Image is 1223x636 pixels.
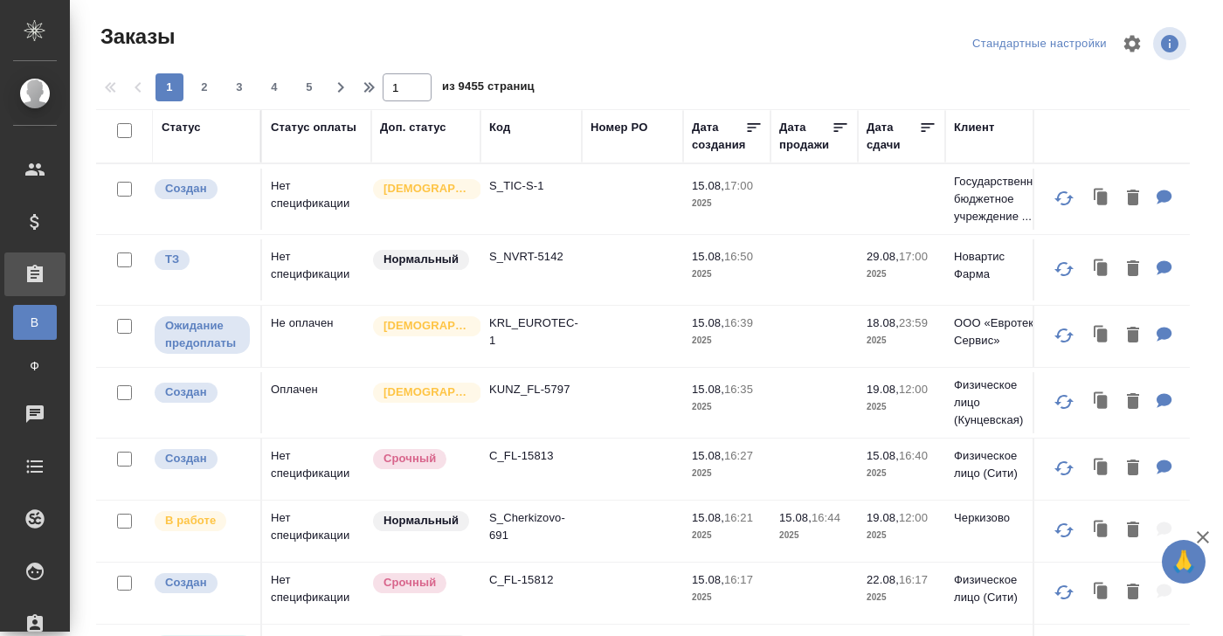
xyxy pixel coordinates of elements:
p: 16:17 [724,573,753,586]
p: 22.08, [867,573,899,586]
p: 12:00 [899,383,928,396]
p: 15.08, [692,511,724,524]
div: Доп. статус [380,119,446,136]
button: Обновить [1043,509,1085,551]
p: 2025 [692,527,762,544]
p: [DEMOGRAPHIC_DATA] [383,180,471,197]
p: KRL_EUROTEC-1 [489,315,573,349]
p: 18.08, [867,316,899,329]
p: [DEMOGRAPHIC_DATA] [383,317,471,335]
p: 2025 [867,465,936,482]
p: 2025 [692,398,762,416]
div: Выставляется автоматически при создании заказа [153,447,252,471]
p: 2025 [867,398,936,416]
p: ТЗ [165,251,179,268]
span: Настроить таблицу [1111,23,1153,65]
div: Статус по умолчанию для стандартных заказов [371,248,472,272]
p: 16:39 [724,316,753,329]
p: Создан [165,574,207,591]
div: Дата создания [692,119,745,154]
button: Удалить [1118,181,1148,217]
button: Обновить [1043,248,1085,290]
div: Дата продажи [779,119,832,154]
div: Статус оплаты [271,119,356,136]
td: Не оплачен [262,306,371,367]
button: 5 [295,73,323,101]
span: Заказы [96,23,175,51]
button: 2 [190,73,218,101]
p: C_FL-15812 [489,571,573,589]
button: Клонировать [1085,252,1118,287]
p: В работе [165,512,216,529]
button: Удалить [1118,384,1148,420]
span: Ф [22,357,48,375]
p: Создан [165,384,207,401]
span: 4 [260,79,288,96]
p: 2025 [692,589,762,606]
p: 15.08, [692,383,724,396]
p: 19.08, [867,511,899,524]
p: Создан [165,180,207,197]
div: Статус по умолчанию для стандартных заказов [371,509,472,533]
p: 15.08, [779,511,812,524]
span: 🙏 [1169,543,1199,580]
button: Клонировать [1085,451,1118,487]
p: 29.08, [867,250,899,263]
p: 17:00 [899,250,928,263]
div: Номер PO [591,119,647,136]
p: Создан [165,450,207,467]
p: 15.08, [692,250,724,263]
p: Срочный [383,450,436,467]
a: В [13,305,57,340]
p: S_Cherkizovo-691 [489,509,573,544]
button: Клонировать [1085,513,1118,549]
button: Удалить [1118,451,1148,487]
button: 4 [260,73,288,101]
a: Ф [13,349,57,384]
p: Ожидание предоплаты [165,317,239,352]
td: Нет спецификации [262,501,371,562]
div: Выставляет КМ при отправке заказа на расчет верстке (для тикета) или для уточнения сроков на прои... [153,248,252,272]
td: Нет спецификации [262,439,371,500]
button: Обновить [1043,447,1085,489]
p: 2025 [867,266,936,283]
div: Выставляется автоматически при создании заказа [153,571,252,595]
div: Код [489,119,510,136]
div: Клиент [954,119,994,136]
p: 2025 [692,266,762,283]
p: 15.08, [692,179,724,192]
p: 16:44 [812,511,840,524]
div: Выставляется автоматически при создании заказа [153,177,252,201]
button: 🙏 [1162,540,1206,584]
p: 16:27 [724,449,753,462]
p: 2025 [867,527,936,544]
div: Выставляется автоматически для первых 3 заказов нового контактного лица. Особое внимание [371,177,472,201]
p: 19.08, [867,383,899,396]
p: Государственное бюджетное учреждение ... [954,173,1038,225]
span: Посмотреть информацию [1153,27,1190,60]
button: Удалить [1118,575,1148,611]
p: C_FL-15813 [489,447,573,465]
p: Физическое лицо (Кунцевская) [954,377,1038,429]
button: Обновить [1043,315,1085,356]
td: Нет спецификации [262,239,371,301]
p: 2025 [692,332,762,349]
button: Удалить [1118,513,1148,549]
span: 2 [190,79,218,96]
div: Выставляет ПМ после принятия заказа от КМа [153,509,252,533]
td: Нет спецификации [262,169,371,230]
div: Выставляется автоматически для первых 3 заказов нового контактного лица. Особое внимание [371,381,472,404]
p: 16:40 [899,449,928,462]
p: S_NVRT-5142 [489,248,573,266]
p: S_TIC-S-1 [489,177,573,195]
p: 12:00 [899,511,928,524]
p: Срочный [383,574,436,591]
p: 23:59 [899,316,928,329]
span: из 9455 страниц [442,76,535,101]
p: [DEMOGRAPHIC_DATA] [383,384,471,401]
button: Клонировать [1085,384,1118,420]
button: Удалить [1118,318,1148,354]
p: 15.08, [692,449,724,462]
p: Нормальный [383,251,459,268]
p: 2025 [779,527,849,544]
